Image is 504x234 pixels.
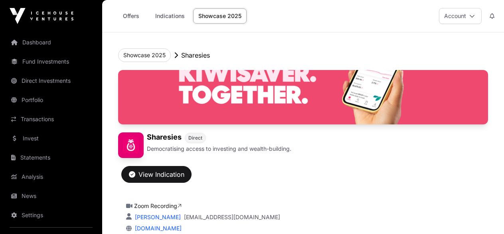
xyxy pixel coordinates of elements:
span: Direct [188,135,202,141]
a: Showcase 2025 [193,8,247,24]
a: Direct Investments [6,72,96,90]
a: Dashboard [6,34,96,51]
a: News [6,187,96,205]
button: Showcase 2025 [118,48,171,62]
iframe: Chat Widget [464,196,504,234]
a: View Indication [121,174,192,182]
img: Sharesies [118,70,488,124]
a: Transactions [6,110,96,128]
a: Settings [6,206,96,224]
a: [DOMAIN_NAME] [132,225,182,232]
p: Sharesies [181,50,210,60]
div: View Indication [129,170,184,179]
a: Portfolio [6,91,96,109]
button: Account [439,8,482,24]
button: View Indication [121,166,192,183]
a: Fund Investments [6,53,96,70]
a: Offers [115,8,147,24]
img: Sharesies [118,132,144,158]
h1: Sharesies [147,132,182,143]
a: [EMAIL_ADDRESS][DOMAIN_NAME] [184,213,280,221]
a: [PERSON_NAME] [133,214,181,220]
a: Analysis [6,168,96,186]
p: Democratising access to investing and wealth-building. [147,145,291,153]
a: Invest [6,130,96,147]
a: Statements [6,149,96,166]
img: Icehouse Ventures Logo [10,8,73,24]
a: Indications [150,8,190,24]
a: Zoom Recording [134,202,182,209]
